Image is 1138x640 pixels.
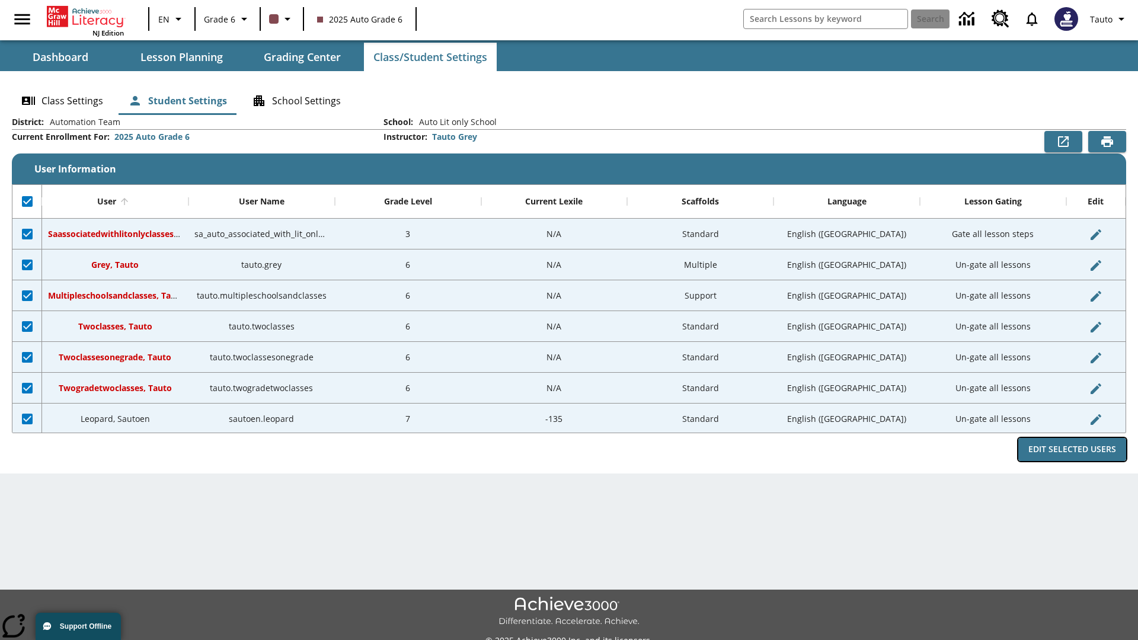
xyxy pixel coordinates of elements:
[1084,223,1108,247] button: Edit User
[373,50,487,64] span: Class/Student Settings
[1085,8,1133,30] button: Profile/Settings
[114,131,190,143] div: 2025 Auto Grade 6
[1016,4,1047,34] a: Notifications
[264,50,341,64] span: Grading Center
[12,132,110,142] h2: Current Enrollment For :
[153,8,191,30] button: Language: EN, Select a language
[481,404,628,434] div: -135
[188,342,335,373] div: tauto.twoclassesonegrade
[188,280,335,311] div: tauto.multipleschoolsandclasses
[48,228,304,239] span: Saassociatedwithlitonlyclasses, Saassociatedwithlitonlyclasses
[984,3,1016,35] a: Resource Center, Will open in new tab
[1084,254,1108,277] button: Edit User
[335,219,481,249] div: 3
[481,249,628,280] div: N/A
[47,4,124,37] div: Home
[335,404,481,434] div: 7
[1,43,120,71] button: Dashboard
[773,249,920,280] div: English (US)
[827,196,867,207] div: Language
[413,116,497,128] span: Auto Lit only School
[140,50,223,64] span: Lesson Planning
[920,342,1066,373] div: Un-gate all lessons
[920,311,1066,342] div: Un-gate all lessons
[1088,196,1104,207] div: Edit
[627,249,773,280] div: Multiple
[12,87,1126,115] div: Class/Student Settings
[383,117,413,127] h2: School :
[1084,284,1108,308] button: Edit User
[239,196,284,207] div: User Name
[1044,131,1082,152] button: Export to CSV
[952,3,984,36] a: Data Center
[188,311,335,342] div: tauto.twoclasses
[1047,4,1085,34] button: Select a new avatar
[1084,346,1108,370] button: Edit User
[59,382,172,393] span: Twogradetwoclasses, Tauto
[264,8,299,30] button: Class color is dark brown. Change class color
[91,259,139,270] span: Grey, Tauto
[34,162,116,175] span: User Information
[188,249,335,280] div: tauto.grey
[335,311,481,342] div: 6
[5,2,40,37] button: Open side menu
[335,280,481,311] div: 6
[432,131,477,143] div: Tauto Grey
[1084,315,1108,339] button: Edit User
[1054,7,1078,31] img: Avatar
[36,613,121,640] button: Support Offline
[920,249,1066,280] div: Un-gate all lessons
[92,28,124,37] span: NJ Edition
[119,87,236,115] button: Student Settings
[204,13,235,25] span: Grade 6
[920,404,1066,434] div: Un-gate all lessons
[158,13,170,25] span: EN
[59,351,171,363] span: Twoclassesonegrade, Tauto
[243,43,362,71] button: Grading Center
[627,373,773,404] div: Standard
[122,43,241,71] button: Lesson Planning
[1090,13,1113,25] span: Tauto
[12,87,113,115] button: Class Settings
[384,196,432,207] div: Grade Level
[773,404,920,434] div: English (US)
[964,196,1022,207] div: Lesson Gating
[44,116,120,128] span: Automation Team
[920,373,1066,404] div: Un-gate all lessons
[188,219,335,249] div: sa_auto_associated_with_lit_only_classes
[383,132,427,142] h2: Instructor :
[60,622,111,631] span: Support Offline
[773,311,920,342] div: English (US)
[498,597,640,627] img: Achieve3000 Differentiate Accelerate Achieve
[335,249,481,280] div: 6
[627,311,773,342] div: Standard
[627,280,773,311] div: Support
[12,117,44,127] h2: District :
[1084,408,1108,431] button: Edit User
[682,196,719,207] div: Scaffolds
[81,413,150,424] span: Leopard, Sautoen
[335,342,481,373] div: 6
[188,373,335,404] div: tauto.twogradetwoclasses
[48,290,185,301] span: Multipleschoolsandclasses, Tauto
[773,280,920,311] div: English (US)
[199,8,256,30] button: Grade: Grade 6, Select a grade
[481,342,628,373] div: N/A
[525,196,583,207] div: Current Lexile
[773,342,920,373] div: English (US)
[627,219,773,249] div: Standard
[773,219,920,249] div: English (US)
[335,373,481,404] div: 6
[920,280,1066,311] div: Un-gate all lessons
[481,280,628,311] div: N/A
[78,321,152,332] span: Twoclasses, Tauto
[33,50,88,64] span: Dashboard
[1084,377,1108,401] button: Edit User
[317,13,402,25] span: 2025 Auto Grade 6
[481,373,628,404] div: N/A
[188,404,335,434] div: sautoen.leopard
[1018,438,1126,461] button: Edit Selected Users
[242,87,350,115] button: School Settings
[744,9,907,28] input: search field
[627,404,773,434] div: Standard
